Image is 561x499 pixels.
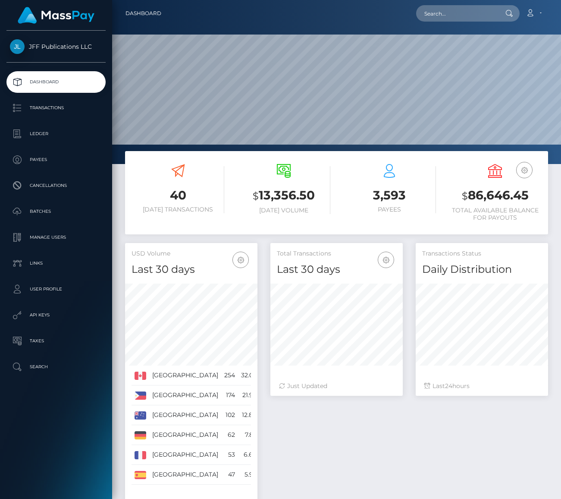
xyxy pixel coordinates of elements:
[422,249,542,258] h5: Transactions Status
[237,207,330,214] h6: [DATE] Volume
[343,187,436,204] h3: 3,593
[277,249,396,258] h5: Total Transactions
[132,187,224,204] h3: 40
[6,123,106,145] a: Ledger
[416,5,497,22] input: Search...
[221,405,238,425] td: 102
[6,278,106,300] a: User Profile
[149,445,221,465] td: [GEOGRAPHIC_DATA]
[10,231,102,244] p: Manage Users
[6,227,106,248] a: Manage Users
[135,372,146,379] img: CA.png
[10,76,102,88] p: Dashboard
[462,190,468,202] small: $
[449,207,542,221] h6: Total Available Balance for Payouts
[221,465,238,485] td: 47
[10,153,102,166] p: Payees
[424,382,539,391] div: Last hours
[238,405,265,425] td: 12.88%
[125,4,161,22] a: Dashboard
[135,392,146,399] img: PH.png
[132,262,251,277] h4: Last 30 days
[279,382,394,391] div: Just Updated
[6,356,106,378] a: Search
[6,330,106,352] a: Taxes
[6,43,106,51] span: JFF Publications LLC
[10,257,102,270] p: Links
[10,179,102,192] p: Cancellations
[6,71,106,93] a: Dashboard
[149,405,221,425] td: [GEOGRAPHIC_DATA]
[6,304,106,326] a: API Keys
[221,366,238,385] td: 254
[10,360,102,373] p: Search
[253,190,259,202] small: $
[10,283,102,296] p: User Profile
[238,425,265,445] td: 7.83%
[6,253,106,274] a: Links
[135,471,146,479] img: ES.png
[10,309,102,322] p: API Keys
[6,175,106,196] a: Cancellations
[132,206,224,213] h6: [DATE] Transactions
[238,366,265,385] td: 32.07%
[10,101,102,114] p: Transactions
[10,205,102,218] p: Batches
[135,451,146,459] img: FR.png
[132,249,251,258] h5: USD Volume
[343,206,436,213] h6: Payees
[149,366,221,385] td: [GEOGRAPHIC_DATA]
[6,97,106,119] a: Transactions
[135,411,146,419] img: AU.png
[449,187,542,205] h3: 86,646.45
[6,201,106,222] a: Batches
[237,187,330,205] h3: 13,356.50
[238,385,265,405] td: 21.97%
[149,385,221,405] td: [GEOGRAPHIC_DATA]
[149,425,221,445] td: [GEOGRAPHIC_DATA]
[422,262,542,277] h4: Daily Distribution
[221,385,238,405] td: 174
[238,445,265,465] td: 6.69%
[18,7,94,24] img: MassPay Logo
[10,39,25,54] img: JFF Publications LLC
[6,149,106,171] a: Payees
[238,465,265,485] td: 5.93%
[10,127,102,140] p: Ledger
[221,445,238,465] td: 53
[277,262,396,277] h4: Last 30 days
[10,335,102,347] p: Taxes
[221,425,238,445] td: 62
[149,465,221,485] td: [GEOGRAPHIC_DATA]
[135,431,146,439] img: DE.png
[445,382,452,390] span: 24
